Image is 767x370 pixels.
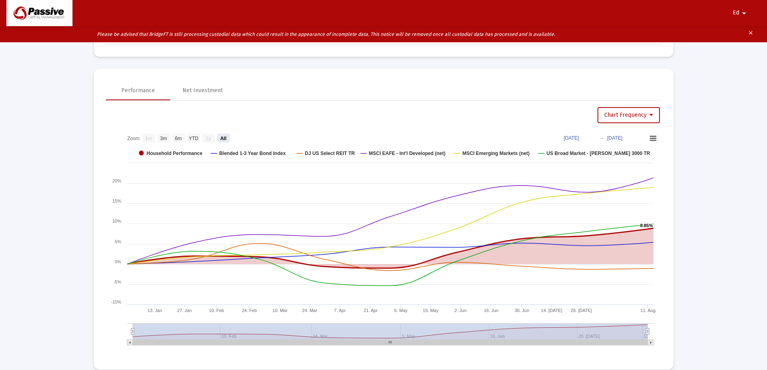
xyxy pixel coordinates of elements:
text: -5% [113,279,121,284]
text: 10. Feb [209,308,224,313]
text: Zoom [127,136,140,141]
text: 5. May [394,308,408,313]
text: 0% [115,259,121,264]
text: MSCI Emerging Markets (net) [462,151,529,156]
text: 1m [145,136,152,141]
text: 28. [DATE] [571,308,592,313]
text: 16. Jun [484,308,498,313]
text: YTD [188,136,198,141]
text: 14. [DATE] [541,308,562,313]
text: 2. Jun [454,308,466,313]
button: Ed [723,5,759,21]
text: Blended 1-3 Year Bond Index [219,151,285,156]
button: Chart Frequency [597,107,660,123]
text: 24. Feb [242,308,256,313]
text: 15% [112,198,121,203]
text: Household Performance [147,151,203,156]
text: DJ US Select REIT TR [305,151,355,156]
text: 8.85% [640,223,653,228]
text: 10% [112,219,121,223]
text: 30. Jun [515,308,529,313]
text: 27. Jan [177,308,192,313]
text: 19. May [423,308,439,313]
text: 3m [160,136,167,141]
text: 20% [112,178,121,183]
text: 11. … [643,334,655,339]
text: MSCI EAFE - Int'l Developed (net) [368,151,445,156]
text: 1y [205,136,211,141]
text: All [220,136,226,141]
text: 24. Mar [302,308,317,313]
text: -10% [111,300,121,304]
text: [DATE] [564,135,579,141]
text: 13. Jan [147,308,162,313]
img: Dashboard [12,5,66,21]
text: 10. Mar [272,308,287,313]
span: Ed [733,10,739,17]
i: Please be advised that BridgeFT is still processing custodial data which could result in the appe... [97,31,555,37]
div: Net Investment [182,87,223,95]
text: US Broad Market - [PERSON_NAME] 3000 TR [546,151,650,156]
text: [DATE] [607,135,622,141]
text: → [599,135,604,141]
mat-icon: clear [748,28,754,40]
text: 7. Apr [334,308,345,313]
text: 21. Apr [364,308,378,313]
text: 5% [115,239,121,244]
span: Chart Frequency [604,112,653,118]
div: Performance [121,87,155,95]
mat-icon: arrow_drop_down [739,5,749,21]
text: 6m [175,136,182,141]
text: 11. Aug [640,308,655,313]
